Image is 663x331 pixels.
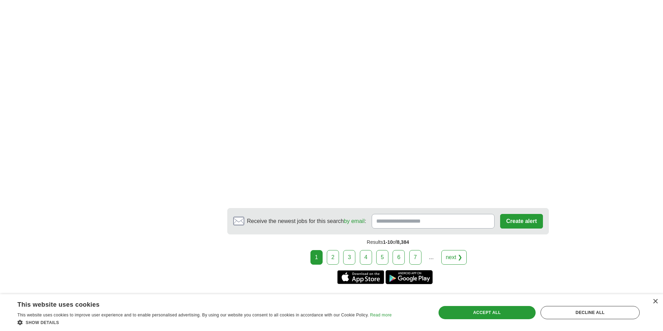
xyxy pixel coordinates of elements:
[17,319,392,326] div: Show details
[17,313,369,317] span: This website uses cookies to improve user experience and to enable personalised advertising. By u...
[540,306,640,319] div: Decline all
[360,250,372,265] a: 4
[376,250,388,265] a: 5
[386,270,433,284] a: Get the Android app
[441,250,467,265] a: next ❯
[397,239,409,245] span: 8,384
[327,250,339,265] a: 2
[383,239,393,245] span: 1-10
[409,250,421,265] a: 7
[26,320,59,325] span: Show details
[227,234,549,250] div: Results of
[393,250,405,265] a: 6
[17,298,374,309] div: This website uses cookies
[247,217,366,225] span: Receive the newest jobs for this search :
[439,306,536,319] div: Accept all
[337,270,384,284] a: Get the iPhone app
[310,250,323,265] div: 1
[653,299,658,304] div: Close
[344,218,365,224] a: by email
[500,214,543,229] button: Create alert
[343,250,355,265] a: 3
[424,250,438,264] div: ...
[370,313,392,317] a: Read more, opens a new window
